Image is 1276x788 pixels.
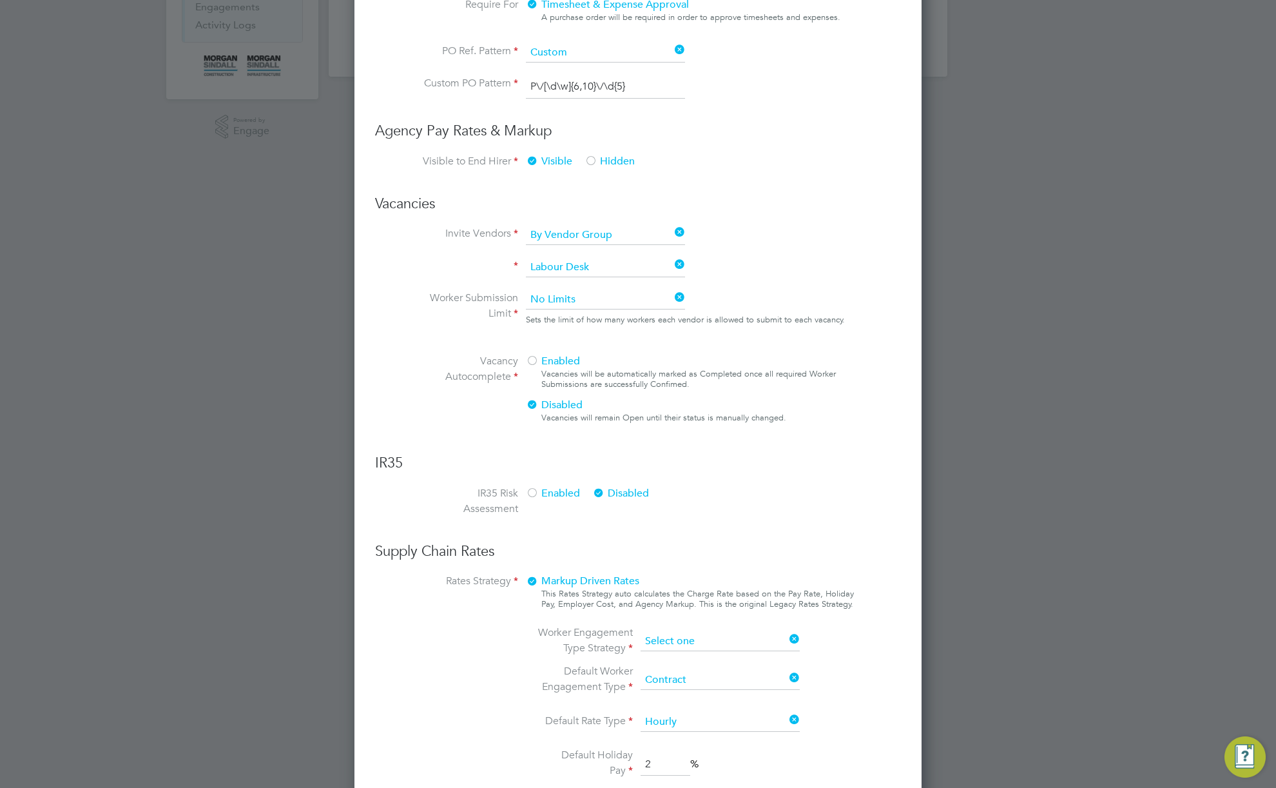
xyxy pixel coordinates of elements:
[641,632,800,651] input: Select one
[541,413,855,423] div: Vacancies will remain Open until their status is manually changed.
[536,747,808,781] li: %
[526,575,639,587] span: Markup Driven Rates
[421,226,518,242] label: Invite Vendors
[585,155,635,168] span: Hidden
[526,43,685,63] input: Select one
[375,122,901,141] h3: Agency Pay Rates & Markup
[526,355,580,368] span: Enabled
[536,664,633,694] label: Default Worker Engagement Type
[526,312,845,328] div: Sets the limit of how many workers each vendor is allowed to submit to each vacancy.
[641,713,800,732] input: Select one
[526,290,685,310] input: Search for...
[1224,736,1266,778] button: Engage Resource Center
[375,195,901,213] h3: Vacancies
[541,369,855,389] div: Vacancies will be automatically marked as Completed once all required Worker Submissions are succ...
[536,747,633,778] label: Default Holiday Pay
[536,713,633,729] label: Default Rate Type
[421,353,518,428] label: Vacancy Autocomplete
[421,486,518,517] label: IR35 Risk Assessment
[541,589,855,609] div: This Rates Strategy auto calculates the Charge Rate based on the Pay Rate, Holiday Pay, Employer ...
[526,155,572,168] span: Visible
[375,542,901,561] h3: Supply Chain Rates
[526,399,583,411] span: Disabled
[526,226,685,245] input: Select one
[592,487,649,500] span: Disabled
[536,625,633,656] label: Worker Engagement Type Strategy
[526,258,685,277] input: Search for...
[421,290,518,338] label: Worker Submission Limit
[541,12,855,23] div: A purchase order will be required in order to approve timesheets and expenses.
[526,487,580,500] span: Enabled
[641,671,800,690] input: Select one
[421,75,518,96] label: Custom PO Pattern
[421,43,518,60] label: PO Ref. Pattern
[375,454,901,473] h3: IR35
[421,153,518,169] label: Visible to End Hirer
